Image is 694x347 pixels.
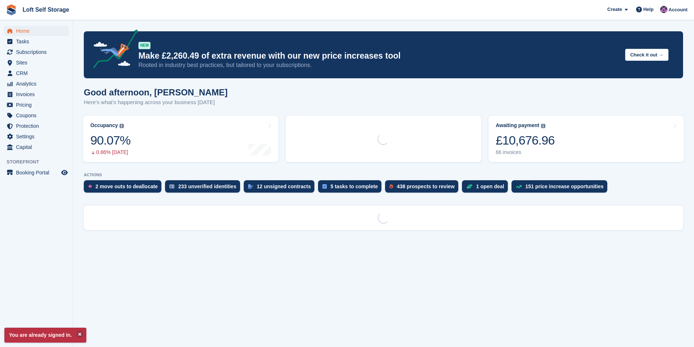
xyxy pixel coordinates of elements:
a: menu [4,58,69,68]
a: 2 move outs to deallocate [84,180,165,196]
p: Make £2,260.49 of extra revenue with our new price increases tool [138,51,619,61]
img: prospect-51fa495bee0391a8d652442698ab0144808aea92771e9ea1ae160a38d050c398.svg [389,184,393,189]
img: move_outs_to_deallocate_icon-f764333ba52eb49d3ac5e1228854f67142a1ed5810a6f6cc68b1a99e826820c5.svg [88,184,92,189]
span: Create [607,6,622,13]
p: You are already signed in. [4,328,86,343]
div: 5 tasks to complete [330,184,378,189]
a: 233 unverified identities [165,180,244,196]
p: Here's what's happening across your business [DATE] [84,98,228,107]
div: 233 unverified identities [178,184,236,189]
span: Coupons [16,110,60,121]
a: Preview store [60,168,69,177]
span: Settings [16,131,60,142]
a: menu [4,89,69,99]
img: stora-icon-8386f47178a22dfd0bd8f6a31ec36ba5ce8667c1dd55bd0f319d3a0aa187defe.svg [6,4,17,15]
div: 66 invoices [496,149,555,155]
span: Protection [16,121,60,131]
a: Loft Self Storage [20,4,72,16]
img: icon-info-grey-7440780725fd019a000dd9b08b2336e03edf1995a4989e88bcd33f0948082b44.svg [119,124,124,128]
span: Booking Portal [16,167,60,178]
img: contract_signature_icon-13c848040528278c33f63329250d36e43548de30e8caae1d1a13099fd9432cc5.svg [248,184,253,189]
a: menu [4,36,69,47]
a: 5 tasks to complete [318,180,385,196]
a: Awaiting payment £10,676.96 66 invoices [489,116,684,162]
p: ACTIONS [84,173,683,177]
div: Awaiting payment [496,122,540,129]
a: menu [4,100,69,110]
span: Subscriptions [16,47,60,57]
a: menu [4,26,69,36]
a: 12 unsigned contracts [244,180,318,196]
a: 438 prospects to review [385,180,462,196]
img: price_increase_opportunities-93ffe204e8149a01c8c9dc8f82e8f89637d9d84a8eef4429ea346261dce0b2c0.svg [516,185,522,188]
div: Occupancy [90,122,118,129]
div: 151 price increase opportunities [525,184,604,189]
div: 90.07% [90,133,130,148]
a: menu [4,47,69,57]
div: 1 open deal [476,184,504,189]
img: Amy Wright [660,6,667,13]
a: menu [4,110,69,121]
a: Occupancy 90.07% 0.86% [DATE] [83,116,278,162]
a: menu [4,79,69,89]
div: NEW [138,42,150,49]
button: Check it out → [625,49,668,61]
span: Storefront [7,158,72,166]
span: Pricing [16,100,60,110]
span: Capital [16,142,60,152]
span: CRM [16,68,60,78]
img: price-adjustments-announcement-icon-8257ccfd72463d97f412b2fc003d46551f7dbcb40ab6d574587a9cd5c0d94... [87,29,138,71]
div: 438 prospects to review [397,184,455,189]
h1: Good afternoon, [PERSON_NAME] [84,87,228,97]
img: task-75834270c22a3079a89374b754ae025e5fb1db73e45f91037f5363f120a921f8.svg [322,184,327,189]
span: Account [668,6,687,13]
div: £10,676.96 [496,133,555,148]
a: menu [4,142,69,152]
span: Home [16,26,60,36]
span: Tasks [16,36,60,47]
a: menu [4,68,69,78]
a: 1 open deal [462,180,511,196]
p: Rooted in industry best practices, but tailored to your subscriptions. [138,61,619,69]
a: 151 price increase opportunities [511,180,611,196]
span: Invoices [16,89,60,99]
img: deal-1b604bf984904fb50ccaf53a9ad4b4a5d6e5aea283cecdc64d6e3604feb123c2.svg [466,184,473,189]
img: verify_identity-adf6edd0f0f0b5bbfe63781bf79b02c33cf7c696d77639b501bdc392416b5a36.svg [169,184,175,189]
img: icon-info-grey-7440780725fd019a000dd9b08b2336e03edf1995a4989e88bcd33f0948082b44.svg [541,124,545,128]
a: menu [4,131,69,142]
div: 0.86% [DATE] [90,149,130,155]
a: menu [4,167,69,178]
div: 12 unsigned contracts [257,184,311,189]
span: Help [643,6,654,13]
span: Analytics [16,79,60,89]
div: 2 move outs to deallocate [95,184,158,189]
span: Sites [16,58,60,68]
a: menu [4,121,69,131]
